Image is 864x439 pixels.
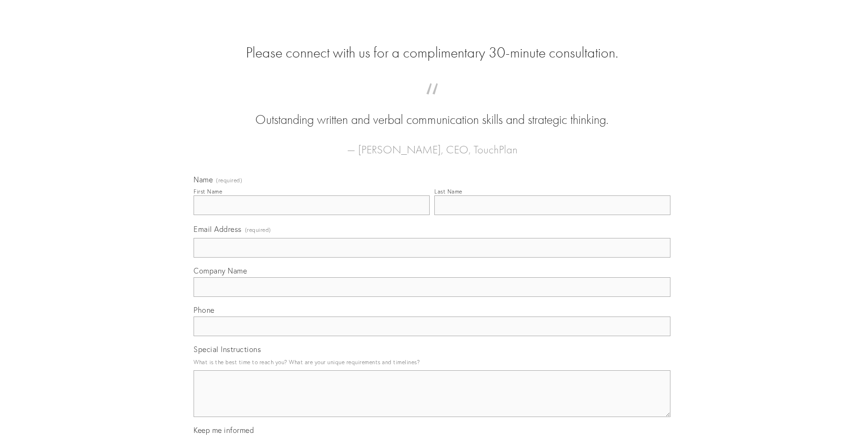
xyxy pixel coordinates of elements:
span: Special Instructions [194,345,261,354]
p: What is the best time to reach you? What are your unique requirements and timelines? [194,356,670,368]
blockquote: Outstanding written and verbal communication skills and strategic thinking. [209,93,655,129]
h2: Please connect with us for a complimentary 30-minute consultation. [194,44,670,62]
span: Name [194,175,213,184]
span: Email Address [194,224,242,234]
span: Company Name [194,266,247,275]
span: “ [209,93,655,111]
span: Keep me informed [194,425,254,435]
span: (required) [245,223,271,236]
span: (required) [216,178,242,183]
span: Phone [194,305,215,315]
div: Last Name [434,188,462,195]
figcaption: — [PERSON_NAME], CEO, TouchPlan [209,129,655,159]
div: First Name [194,188,222,195]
